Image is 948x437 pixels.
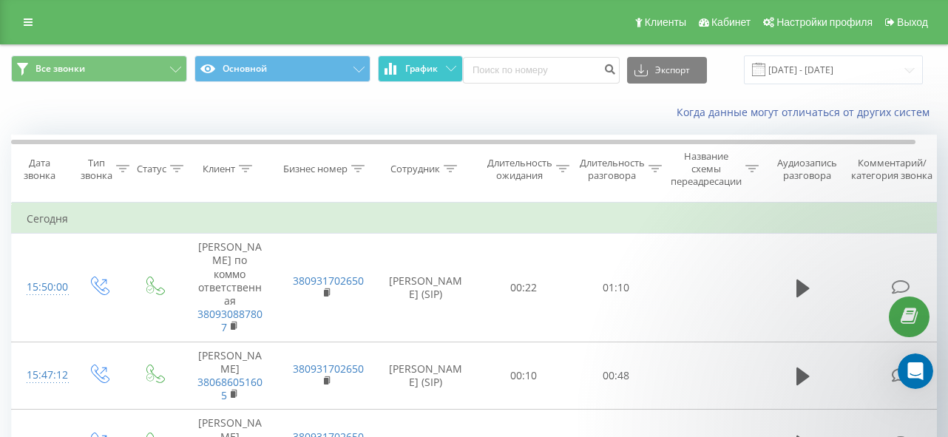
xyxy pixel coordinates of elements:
button: График [378,55,463,82]
td: [PERSON_NAME] (SIP) [374,234,478,342]
div: Аудиозапись разговора [771,157,843,182]
iframe: Intercom live chat [898,353,933,389]
td: 00:22 [478,234,570,342]
span: Все звонки [35,63,85,75]
div: 15:47:12 [27,361,56,390]
td: [PERSON_NAME] по коммо ответственная [182,234,278,342]
div: Клиент [203,163,235,175]
div: 15:50:00 [27,273,56,302]
span: Настройки профиля [776,16,873,28]
td: 00:48 [570,342,663,410]
button: Все звонки [11,55,187,82]
div: Название схемы переадресации [671,150,742,188]
a: Когда данные могут отличаться от других систем [677,105,937,119]
button: Экспорт [627,57,707,84]
td: 01:10 [570,234,663,342]
div: Длительность ожидания [487,157,552,182]
td: [PERSON_NAME] (SIP) [374,342,478,410]
span: Кабинет [711,16,751,28]
td: [PERSON_NAME] [182,342,278,410]
span: Клиенты [645,16,686,28]
a: 380931702650 [293,362,364,376]
div: Длительность разговора [580,157,645,182]
button: Основной [194,55,370,82]
div: Бизнес номер [283,163,348,175]
div: Статус [137,163,166,175]
td: 00:10 [478,342,570,410]
div: Сотрудник [390,163,440,175]
input: Поиск по номеру [463,57,620,84]
div: Тип звонка [81,157,112,182]
div: Комментарий/категория звонка [849,157,935,182]
div: Дата звонка [12,157,67,182]
a: 380686051605 [197,375,263,402]
a: 380931702650 [293,274,364,288]
span: Выход [897,16,928,28]
span: График [405,64,438,74]
a: 380930887807 [197,307,263,334]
